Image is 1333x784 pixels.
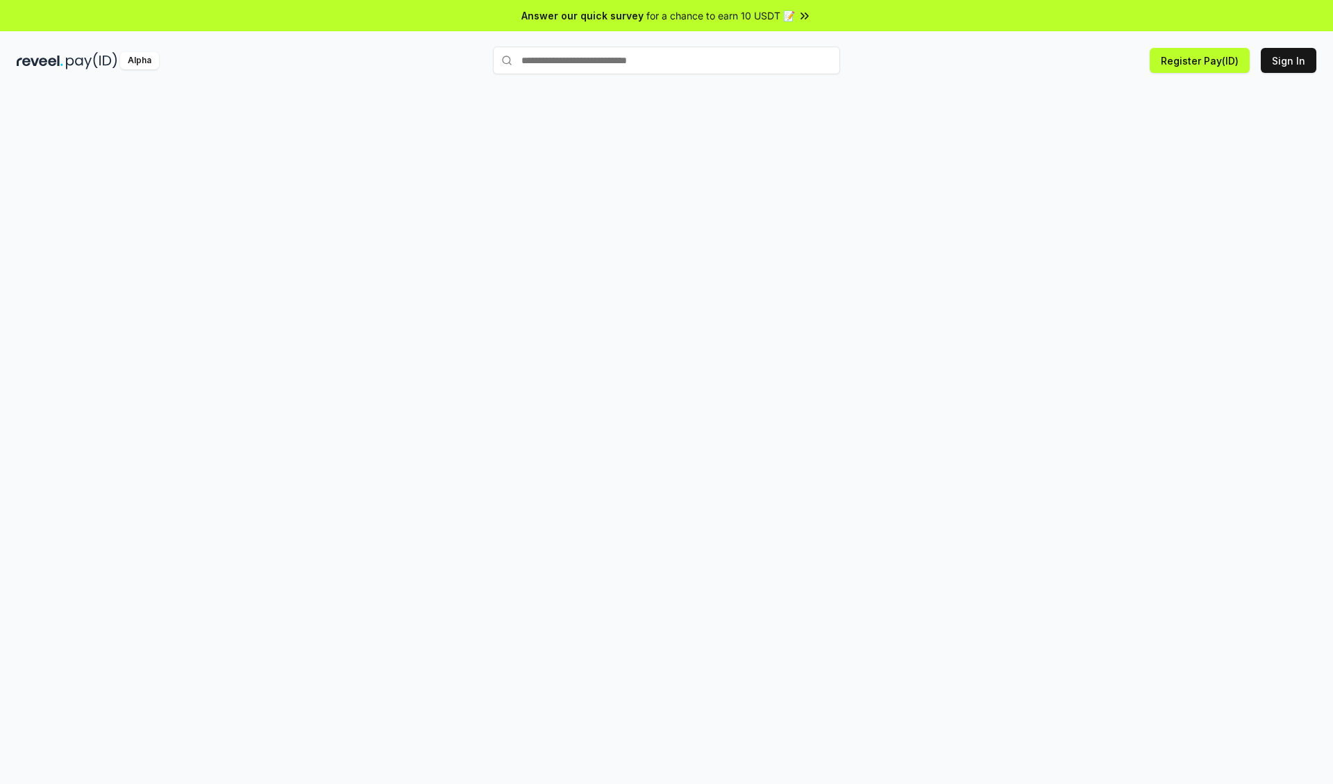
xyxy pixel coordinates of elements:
div: Alpha [120,52,159,69]
img: pay_id [66,52,117,69]
span: for a chance to earn 10 USDT 📝 [646,8,795,23]
button: Register Pay(ID) [1150,48,1250,73]
button: Sign In [1261,48,1316,73]
img: reveel_dark [17,52,63,69]
span: Answer our quick survey [521,8,644,23]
